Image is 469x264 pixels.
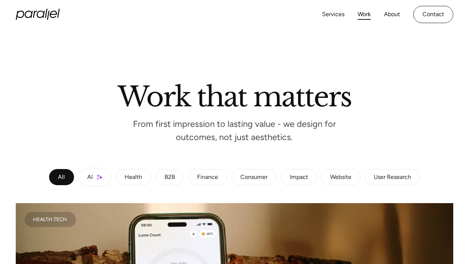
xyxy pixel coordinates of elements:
div: Consumer [240,175,267,179]
div: B2B [165,175,175,179]
p: From first impression to lasting value - we design for outcomes, not just aesthetics. [125,121,344,140]
a: Contact [413,6,453,23]
a: Services [322,9,344,20]
div: Health [125,175,142,179]
div: AI [87,175,93,179]
a: Work [358,9,371,20]
div: Website [330,175,351,179]
h2: Work that matters [40,84,429,107]
div: Impact [290,175,308,179]
div: Health Tech [33,218,67,221]
div: Finance [197,175,218,179]
div: All [58,175,65,179]
a: home [16,9,60,20]
div: User Research [374,175,411,179]
a: About [384,9,400,20]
